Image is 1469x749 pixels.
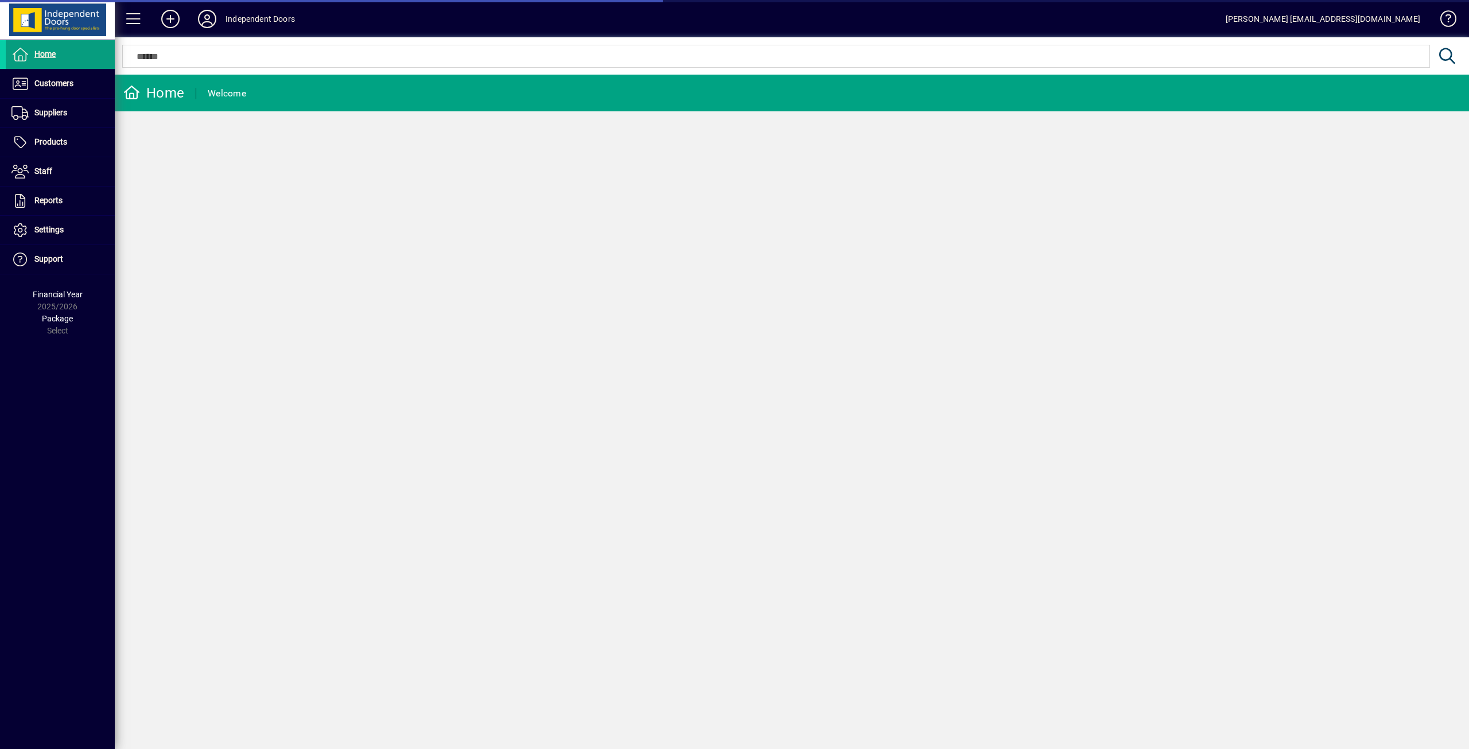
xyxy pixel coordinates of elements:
[6,187,115,215] a: Reports
[1226,10,1420,28] div: [PERSON_NAME] [EMAIL_ADDRESS][DOMAIN_NAME]
[33,290,83,299] span: Financial Year
[226,10,295,28] div: Independent Doors
[123,84,184,102] div: Home
[34,254,63,263] span: Support
[34,225,64,234] span: Settings
[6,69,115,98] a: Customers
[34,166,52,176] span: Staff
[34,196,63,205] span: Reports
[6,157,115,186] a: Staff
[34,79,73,88] span: Customers
[34,49,56,59] span: Home
[6,99,115,127] a: Suppliers
[6,128,115,157] a: Products
[34,108,67,117] span: Suppliers
[1432,2,1455,40] a: Knowledge Base
[6,245,115,274] a: Support
[42,314,73,323] span: Package
[6,216,115,245] a: Settings
[34,137,67,146] span: Products
[189,9,226,29] button: Profile
[208,84,246,103] div: Welcome
[152,9,189,29] button: Add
